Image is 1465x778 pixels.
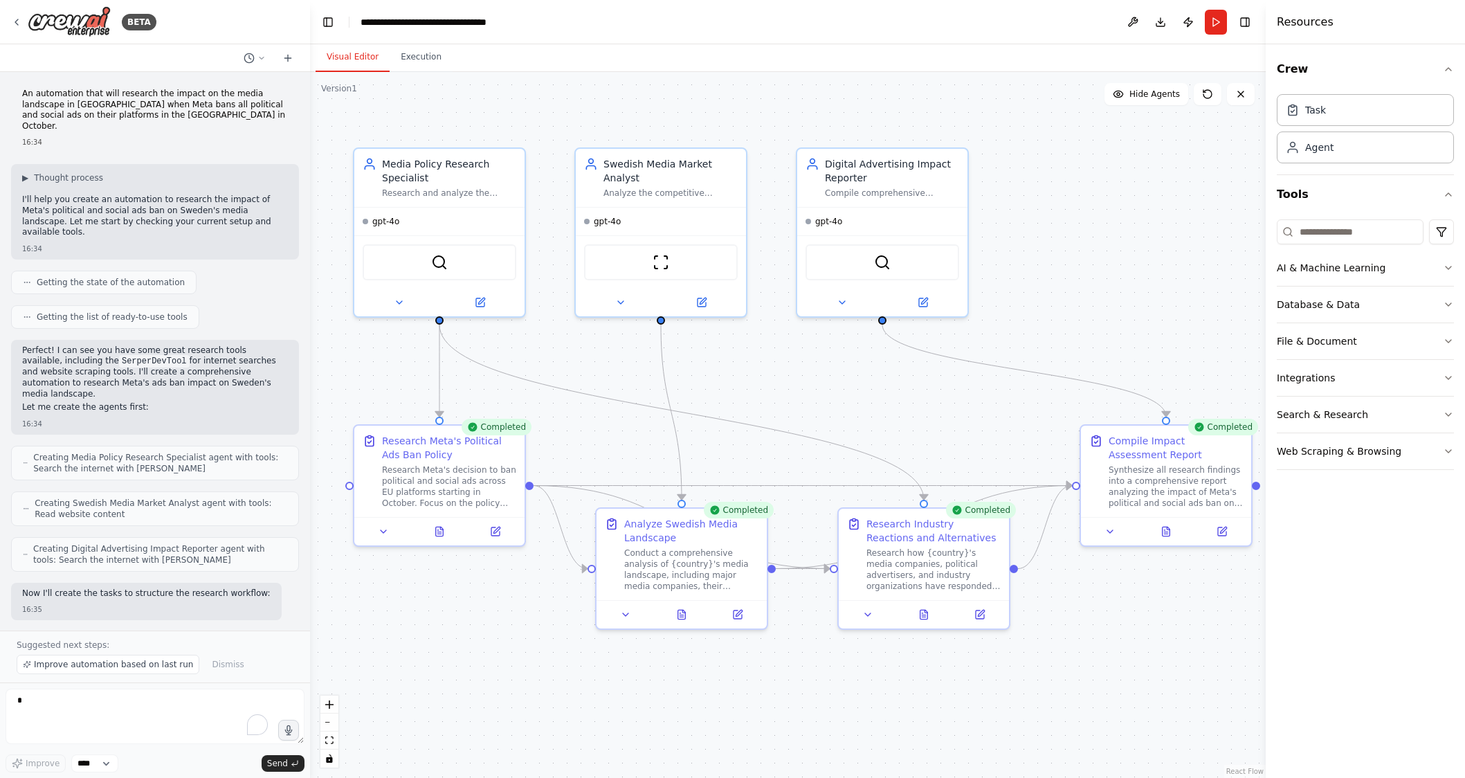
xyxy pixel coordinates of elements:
[1277,371,1335,385] div: Integrations
[837,507,1010,630] div: CompletedResearch Industry Reactions and AlternativesResearch how {country}'s media companies, po...
[320,696,338,714] button: zoom in
[825,157,959,185] div: Digital Advertising Impact Reporter
[1277,397,1454,433] button: Search & Research
[37,311,188,323] span: Getting the list of ready-to-use tools
[624,548,758,592] div: Conduct a comprehensive analysis of {country}'s media landscape, including major media companies,...
[1277,287,1454,323] button: Database & Data
[1104,83,1188,105] button: Hide Agents
[22,172,28,183] span: ▶
[574,147,747,318] div: Swedish Media Market AnalystAnalyze the competitive dynamics and revenue impacts on {country}'s t...
[946,502,1016,518] div: Completed
[33,543,287,566] span: Creating Digital Advertising Impact Reporter agent with tools: Search the internet with [PERSON_N...
[713,606,761,623] button: Open in side panel
[320,732,338,750] button: fit view
[382,157,516,185] div: Media Policy Research Specialist
[320,714,338,732] button: zoom out
[262,755,304,772] button: Send
[1277,250,1454,286] button: AI & Machine Learning
[825,188,959,199] div: Compile comprehensive research findings into a detailed report on how Meta's ads ban affects {cou...
[471,523,519,540] button: Open in side panel
[875,325,1173,417] g: Edge from 385bcfc7-44be-49ad-bd3e-243d569a4a4b to 45a822dd-dc3d-46ce-8301-2f3a3938c792
[1277,433,1454,469] button: Web Scraping & Browsing
[33,452,287,474] span: Creating Media Policy Research Specialist agent with tools: Search the internet with [PERSON_NAME]
[382,464,516,509] div: Research Meta's decision to ban political and social ads across EU platforms starting in October....
[1198,523,1246,540] button: Open in side panel
[1277,175,1454,214] button: Tools
[35,498,287,520] span: Creating Swedish Media Market Analyst agent with tools: Read website content
[1305,141,1334,154] div: Agent
[1277,14,1334,30] h4: Resources
[441,294,519,311] button: Open in side panel
[6,754,66,772] button: Improve
[1277,50,1454,89] button: Crew
[1277,323,1454,359] button: File & Document
[34,172,103,183] span: Thought process
[866,517,1001,545] div: Research Industry Reactions and Alternatives
[594,216,621,227] span: gpt-4o
[431,254,448,271] img: SerperDevTool
[17,640,293,651] p: Suggested next steps:
[361,15,486,29] nav: breadcrumb
[382,434,516,462] div: Research Meta's Political Ads Ban Policy
[318,12,338,32] button: Hide left sidebar
[22,172,103,183] button: ▶Thought process
[654,325,689,500] g: Edge from a6fa2583-177a-4892-849d-a259afd5d3c9 to 816c0cab-5a09-4f53-88f7-4099704fd945
[353,147,526,318] div: Media Policy Research SpecialistResearch and analyze the impact of Meta's political and social ad...
[353,424,526,547] div: CompletedResearch Meta's Political Ads Ban PolicyResearch Meta's decision to ban political and so...
[17,655,199,674] button: Improve automation based on last run
[382,188,516,199] div: Research and analyze the impact of Meta's political and social ads ban on {country}'s media lands...
[1277,444,1401,458] div: Web Scraping & Browsing
[119,355,190,368] code: SerperDevTool
[874,254,891,271] img: SerperDevTool
[1109,464,1243,509] div: Synthesize all research findings into a comprehensive report analyzing the impact of Meta's polit...
[1080,424,1253,547] div: CompletedCompile Impact Assessment ReportSynthesize all research findings into a comprehensive re...
[1305,103,1326,117] div: Task
[603,188,738,199] div: Analyze the competitive dynamics and revenue impacts on {country}'s traditional and digital media...
[884,294,962,311] button: Open in side panel
[1018,479,1072,576] g: Edge from 1ff2e59a-3139-4c78-9b45-589030383623 to 45a822dd-dc3d-46ce-8301-2f3a3938c792
[22,345,288,399] p: Perfect! I can see you have some great research tools available, including the for internet searc...
[238,50,271,66] button: Switch to previous chat
[624,517,758,545] div: Analyze Swedish Media Landscape
[267,758,288,769] span: Send
[1137,523,1196,540] button: View output
[410,523,469,540] button: View output
[433,325,931,500] g: Edge from 58d133d0-c972-4c01-bee5-1c3db1c9ac58 to 1ff2e59a-3139-4c78-9b45-589030383623
[776,562,830,576] g: Edge from 816c0cab-5a09-4f53-88f7-4099704fd945 to 1ff2e59a-3139-4c78-9b45-589030383623
[534,479,588,576] g: Edge from 788ca0d0-5515-4d7a-a315-cdb880f6cc90 to 816c0cab-5a09-4f53-88f7-4099704fd945
[662,294,740,311] button: Open in side panel
[595,507,768,630] div: CompletedAnalyze Swedish Media LandscapeConduct a comprehensive analysis of {country}'s media lan...
[28,6,111,37] img: Logo
[22,419,288,429] div: 16:34
[1277,298,1360,311] div: Database & Data
[22,89,288,132] p: An automation that will research the impact on the media landscape in [GEOGRAPHIC_DATA] when Meta...
[815,216,842,227] span: gpt-4o
[796,147,969,318] div: Digital Advertising Impact ReporterCompile comprehensive research findings into a detailed report...
[22,402,288,413] p: Let me create the agents first:
[390,43,453,72] button: Execution
[776,479,1072,576] g: Edge from 816c0cab-5a09-4f53-88f7-4099704fd945 to 45a822dd-dc3d-46ce-8301-2f3a3938c792
[277,50,299,66] button: Start a new chat
[122,14,156,30] div: BETA
[1277,89,1454,174] div: Crew
[278,720,299,741] button: Click to speak your automation idea
[1277,261,1385,275] div: AI & Machine Learning
[37,277,185,288] span: Getting the state of the automation
[866,548,1001,592] div: Research how {country}'s media companies, political advertisers, and industry organizations have ...
[320,750,338,768] button: toggle interactivity
[6,689,304,744] textarea: To enrich screen reader interactions, please activate Accessibility in Grammarly extension settings
[603,157,738,185] div: Swedish Media Market Analyst
[205,655,251,674] button: Dismiss
[1277,334,1357,348] div: File & Document
[372,216,399,227] span: gpt-4o
[1129,89,1180,100] span: Hide Agents
[34,659,193,670] span: Improve automation based on last run
[212,659,244,670] span: Dismiss
[22,588,271,599] p: Now I'll create the tasks to structure the research workflow:
[1277,408,1368,422] div: Search & Research
[320,696,338,768] div: React Flow controls
[956,606,1003,623] button: Open in side panel
[1226,768,1264,775] a: React Flow attribution
[653,606,711,623] button: View output
[316,43,390,72] button: Visual Editor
